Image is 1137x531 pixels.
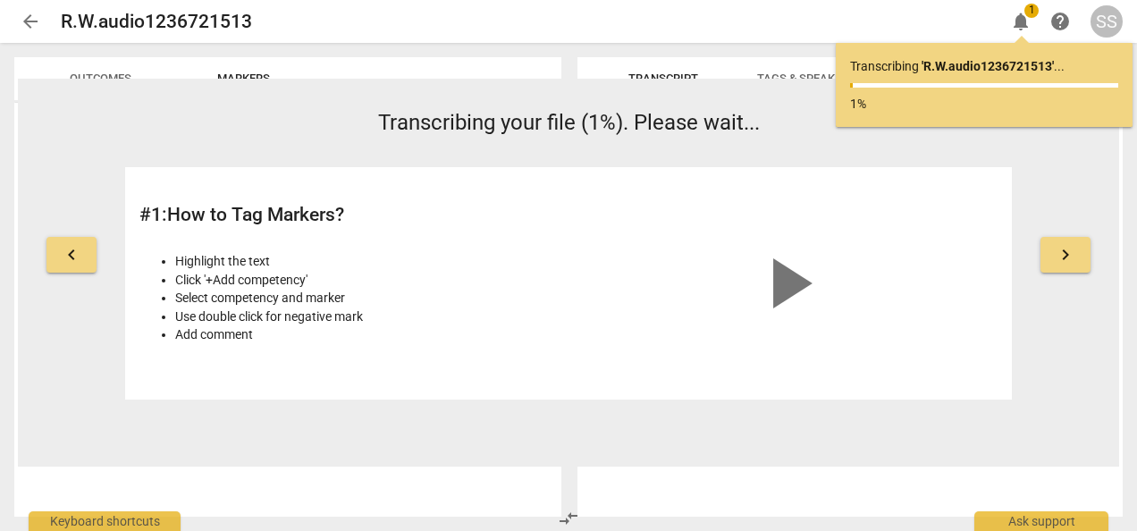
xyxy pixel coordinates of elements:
span: 1 [1024,4,1039,18]
span: Tags & Speakers [757,72,855,85]
span: Outcomes [70,72,131,85]
div: Keyboard shortcuts [29,511,181,531]
button: Notifications [1005,5,1037,38]
li: Select competency and marker [175,289,560,308]
h2: R.W.audio1236721513 [61,11,252,33]
p: 1% [850,95,1118,114]
button: SS [1091,5,1123,38]
b: ' R.W.audio1236721513 ' [922,59,1054,73]
span: compare_arrows [558,508,579,529]
span: help [1049,11,1071,32]
span: Transcribing your file (1%). Please wait... [378,110,760,135]
h2: # 1 : How to Tag Markers? [139,204,560,226]
span: Markers [217,72,270,85]
span: play_arrow [745,240,830,326]
li: Click '+Add competency' [175,271,560,290]
span: keyboard_arrow_left [61,244,82,265]
span: keyboard_arrow_right [1055,244,1076,265]
div: Ask support [974,511,1108,531]
li: Highlight the text [175,252,560,271]
li: Use double click for negative mark [175,308,560,326]
p: Transcribing ... [850,57,1118,76]
span: Transcript [628,72,698,85]
span: notifications [1010,11,1032,32]
a: Help [1044,5,1076,38]
span: arrow_back [20,11,41,32]
li: Add comment [175,325,560,344]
